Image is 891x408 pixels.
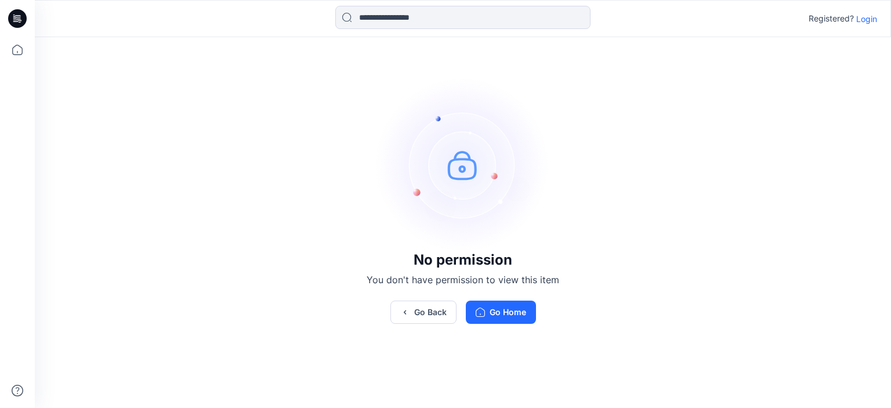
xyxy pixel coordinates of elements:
[367,273,559,287] p: You don't have permission to view this item
[390,301,457,324] button: Go Back
[466,301,536,324] button: Go Home
[856,13,877,25] p: Login
[809,12,854,26] p: Registered?
[367,252,559,268] h3: No permission
[376,78,550,252] img: no-perm.svg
